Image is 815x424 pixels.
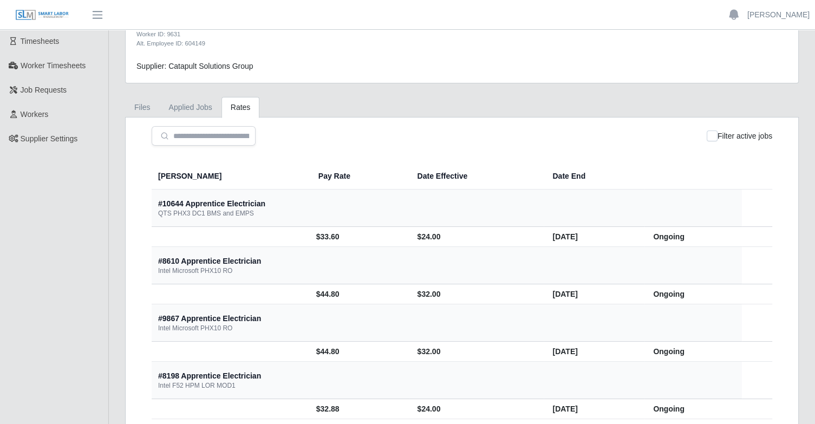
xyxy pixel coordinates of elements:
[544,163,644,190] th: Date End
[310,399,409,419] td: $32.88
[747,9,810,21] a: [PERSON_NAME]
[409,163,544,190] th: Date Effective
[310,284,409,304] td: $44.80
[158,209,254,218] div: QTS PHX3 DC1 BMS and EMPS
[644,399,742,419] td: Ongoing
[158,198,265,209] div: #10644 Apprentice Electrician
[21,86,67,94] span: Job Requests
[21,110,49,119] span: Workers
[15,9,69,21] img: SLM Logo
[707,126,772,146] div: Filter active jobs
[544,399,644,419] td: [DATE]
[160,97,221,118] a: Applied Jobs
[136,30,510,39] div: Worker ID: 9631
[125,97,160,118] a: Files
[158,256,261,266] div: #8610 Apprentice Electrician
[409,284,544,304] td: $32.00
[310,227,409,247] td: $33.60
[158,370,261,381] div: #8198 Apprentice Electrician
[136,39,510,48] div: Alt. Employee ID: 604149
[21,37,60,45] span: Timesheets
[644,227,742,247] td: Ongoing
[409,227,544,247] td: $24.00
[544,227,644,247] td: [DATE]
[644,342,742,362] td: Ongoing
[644,284,742,304] td: Ongoing
[158,313,261,324] div: #9867 Apprentice Electrician
[158,381,236,390] div: Intel F52 HPM LOR MOD1
[21,134,78,143] span: Supplier Settings
[409,342,544,362] td: $32.00
[158,266,232,275] div: Intel Microsoft PHX10 RO
[21,61,86,70] span: Worker Timesheets
[158,324,232,332] div: Intel Microsoft PHX10 RO
[544,284,644,304] td: [DATE]
[221,97,260,118] a: Rates
[544,342,644,362] td: [DATE]
[310,163,409,190] th: Pay Rate
[310,342,409,362] td: $44.80
[136,62,253,70] span: Supplier: Catapult Solutions Group
[152,163,310,190] th: [PERSON_NAME]
[409,399,544,419] td: $24.00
